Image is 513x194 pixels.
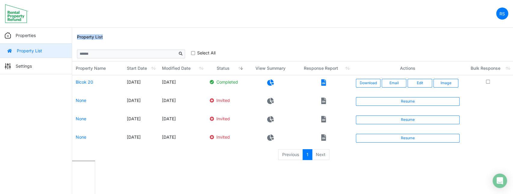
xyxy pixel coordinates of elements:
[72,61,123,75] th: Property Name: activate to sort column ascending
[5,32,11,38] img: sidemenu_properties.png
[77,35,103,40] h6: Property List
[76,98,86,103] a: None
[158,61,206,75] th: Modified Date: activate to sort column ascending
[123,75,158,94] td: [DATE]
[76,134,86,140] a: None
[295,61,353,75] th: Response Report: activate to sort column ascending
[493,174,507,188] div: Open Intercom Messenger
[210,115,242,122] p: Invited
[382,79,406,87] button: Email
[499,11,505,17] p: RS
[158,75,206,94] td: [DATE]
[76,116,86,121] a: None
[158,130,206,149] td: [DATE]
[356,79,380,87] a: Download
[496,8,508,20] a: RS
[206,61,246,75] th: Status: activate to sort column ascending
[433,79,458,87] button: Image
[16,63,32,69] p: Settings
[158,112,206,130] td: [DATE]
[76,79,93,85] a: Blcok 20
[158,94,206,112] td: [DATE]
[210,134,242,140] p: Invited
[5,63,11,69] img: sidemenu_settings.png
[123,130,158,149] td: [DATE]
[303,149,312,160] a: 1
[123,112,158,130] td: [DATE]
[356,115,459,124] a: Resume
[5,4,29,23] img: spp logo
[352,61,463,75] th: Actions
[123,61,158,75] th: Start Date: activate to sort column ascending
[16,32,36,38] p: Properties
[77,50,177,58] input: Sizing example input
[197,50,215,56] label: Select All
[246,61,295,75] th: View Summary
[123,94,158,112] td: [DATE]
[463,61,513,75] th: Bulk Response: activate to sort column ascending
[408,79,432,87] a: Edit
[356,97,459,106] a: Resume
[356,134,459,142] a: Resume
[210,79,242,85] p: Completed
[210,97,242,103] p: Invited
